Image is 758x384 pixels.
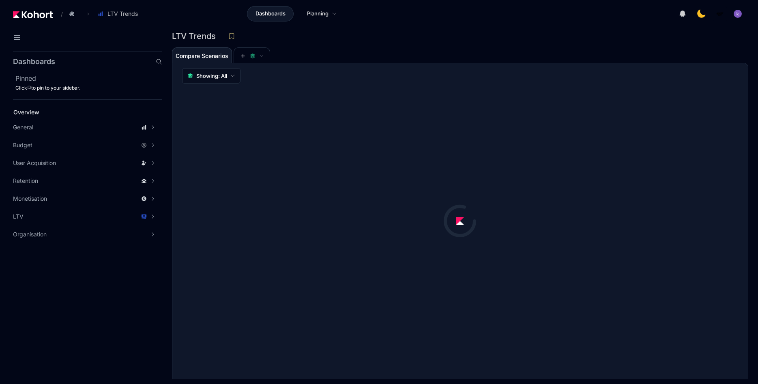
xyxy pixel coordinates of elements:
[182,68,240,84] button: Showing: All
[13,177,38,185] span: Retention
[13,230,47,238] span: Organisation
[13,109,39,116] span: Overview
[54,10,63,18] span: /
[93,7,146,21] button: LTV Trends
[716,10,724,18] img: logo_MoneyTimeLogo_1_20250619094856634230.png
[107,10,138,18] span: LTV Trends
[176,53,228,59] span: Compare Scenarios
[196,72,227,80] span: Showing: All
[13,58,55,65] h2: Dashboards
[256,10,286,18] span: Dashboards
[307,10,329,18] span: Planning
[13,141,32,149] span: Budget
[13,195,47,203] span: Monetisation
[15,85,162,91] div: Click to pin to your sidebar.
[86,11,91,17] span: ›
[172,32,221,40] h3: LTV Trends
[13,123,33,131] span: General
[11,106,148,118] a: Overview
[13,212,24,221] span: LTV
[13,11,53,18] img: Kohort logo
[247,6,294,21] a: Dashboards
[298,6,345,21] a: Planning
[13,159,56,167] span: User Acquisition
[15,73,162,83] h2: Pinned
